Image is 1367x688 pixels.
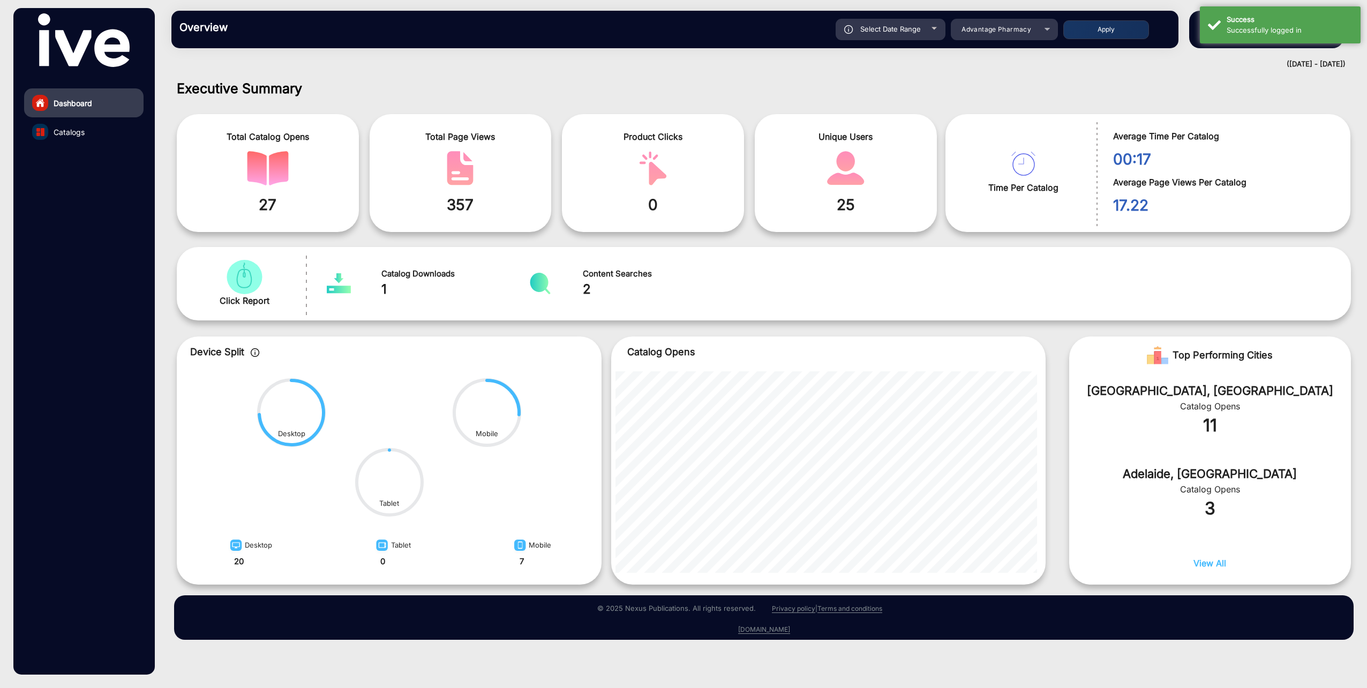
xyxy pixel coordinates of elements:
div: Tablet [373,536,411,556]
a: Catalogs [24,117,144,146]
span: 00:17 [1113,148,1334,170]
a: Privacy policy [772,604,815,613]
span: Top Performing Cities [1173,345,1273,366]
a: Dashboard [24,88,144,117]
img: catalog [327,273,351,294]
small: © 2025 Nexus Publications. All rights reserved. [597,604,756,612]
div: 3 [1085,496,1335,521]
span: Select Date Range [860,25,921,33]
img: catalog [825,151,867,185]
h3: Overview [179,21,329,34]
span: 0 [570,193,736,216]
span: Product Clicks [570,130,736,143]
div: Mobile [476,429,498,439]
span: 1 [381,280,529,299]
button: View All [1193,557,1226,579]
span: Device Split [190,346,244,357]
img: catalog [223,260,265,294]
img: image [227,539,245,556]
div: Catalog Opens [1085,483,1335,496]
span: Average Time Per Catalog [1113,130,1334,143]
img: catalog [36,128,44,136]
div: 11 [1085,413,1335,438]
span: Click Report [220,294,269,307]
img: icon [251,348,260,357]
div: [GEOGRAPHIC_DATA], [GEOGRAPHIC_DATA] [1085,382,1335,400]
img: Rank image [1147,345,1168,366]
a: [DOMAIN_NAME] [738,625,790,634]
img: image [511,539,529,556]
span: Catalog Downloads [381,268,529,280]
strong: 20 [234,556,244,566]
span: Advantage Pharmacy [962,25,1031,33]
span: 2 [583,280,730,299]
img: catalog [247,151,289,185]
strong: 0 [380,556,385,566]
button: Apply [1063,20,1149,39]
span: Unique Users [763,130,929,143]
img: image [373,539,391,556]
p: Catalog Opens [627,345,1030,359]
h1: Executive Summary [177,80,1351,96]
strong: 7 [520,556,524,566]
div: Success [1227,14,1353,25]
div: Successfully logged in [1227,25,1353,36]
img: vmg-logo [38,13,129,67]
img: catalog [632,151,674,185]
span: Total Page Views [378,130,544,143]
span: 17.22 [1113,194,1334,216]
span: Content Searches [583,268,730,280]
a: | [815,604,817,612]
span: 25 [763,193,929,216]
img: icon [844,25,853,34]
span: 27 [185,193,351,216]
div: Desktop [227,536,272,556]
img: catalog [1011,152,1035,176]
img: catalog [439,151,481,185]
img: catalog [528,273,552,294]
a: Terms and conditions [817,604,882,613]
span: Total Catalog Opens [185,130,351,143]
div: Tablet [379,498,399,509]
span: Catalogs [54,126,85,138]
span: View All [1193,558,1226,569]
div: Desktop [278,429,305,439]
span: Average Page Views Per Catalog [1113,176,1334,189]
div: ([DATE] - [DATE]) [161,59,1346,70]
img: home [35,98,45,108]
div: Catalog Opens [1085,400,1335,413]
span: 357 [378,193,544,216]
span: Dashboard [54,98,92,109]
div: Mobile [511,536,551,556]
div: Adelaide, [GEOGRAPHIC_DATA] [1085,465,1335,483]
